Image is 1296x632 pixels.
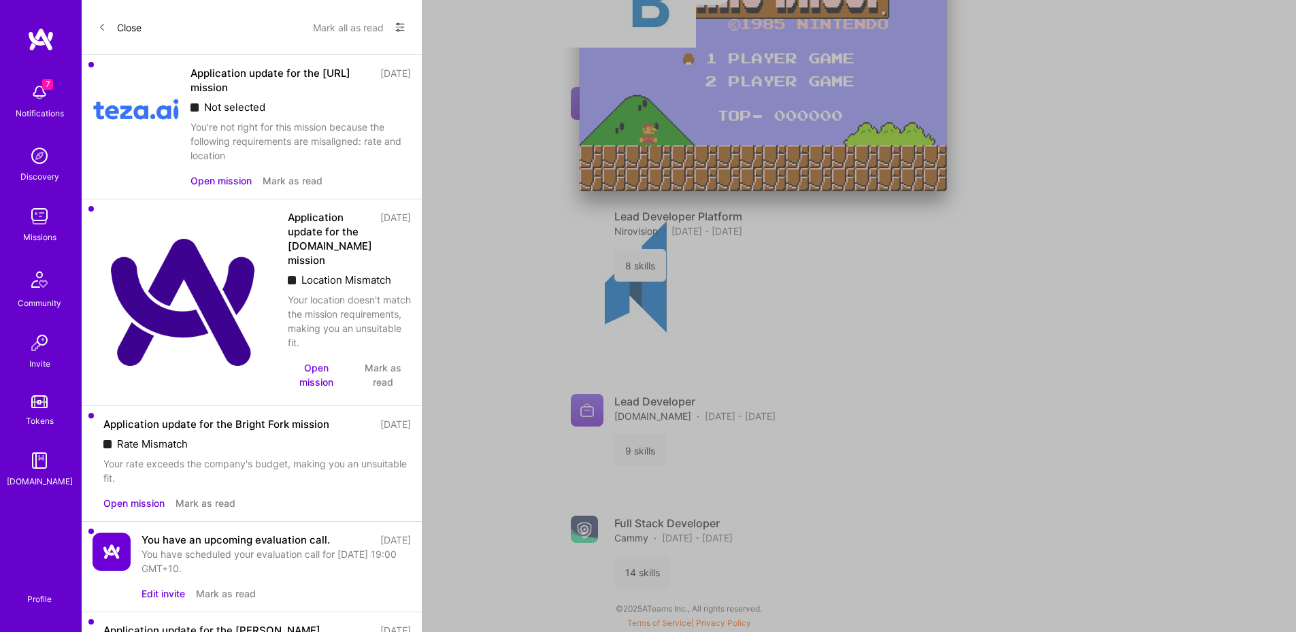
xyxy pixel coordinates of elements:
a: Profile [22,578,56,605]
img: guide book [26,447,53,474]
img: teamwork [26,203,53,230]
button: Edit invite [142,586,185,601]
div: You have an upcoming evaluation call. [142,533,330,547]
button: Close [98,16,142,38]
div: Rate Mismatch [103,437,411,451]
img: Company Logo [93,210,277,395]
div: Tokens [26,414,54,428]
button: Mark as read [263,173,322,188]
button: Open mission [190,173,252,188]
div: Your location doesn't match the mission requirements, making you an unsuitable fit. [288,293,411,350]
button: Open mission [288,361,344,389]
img: Company Logo [93,66,180,153]
img: discovery [26,142,53,169]
div: [DATE] [380,66,411,95]
div: Discovery [20,169,59,184]
div: Profile [27,592,52,605]
div: Missions [23,230,56,244]
button: Mark as read [355,361,411,389]
button: Open mission [103,496,165,510]
div: Application update for the [URL] mission [190,66,372,95]
img: Company Logo [93,533,131,571]
div: Your rate exceeds the company's budget, making you an unsuitable fit. [103,456,411,485]
div: [DATE] [380,533,411,547]
div: Invite [29,356,50,371]
div: Not selected [190,100,411,114]
img: Invite [26,329,53,356]
button: Mark as read [196,586,256,601]
div: [DATE] [380,417,411,431]
img: logo [27,27,54,52]
div: Application update for the [DOMAIN_NAME] mission [288,210,372,267]
button: Mark all as read [313,16,384,38]
div: Application update for the Bright Fork mission [103,417,329,431]
div: [DATE] [380,210,411,267]
button: Mark as read [176,496,235,510]
img: tokens [31,395,48,408]
img: bell [26,79,53,106]
img: Community [23,263,56,296]
div: Location Mismatch [288,273,411,287]
div: Notifications [16,106,64,120]
span: 7 [42,79,53,90]
div: Community [18,296,61,310]
div: You have scheduled your evaluation call for [DATE] 19:00 GMT+10. [142,547,411,576]
div: [DOMAIN_NAME] [7,474,73,488]
div: You're not right for this mission because the following requirements are misaligned: rate and loc... [190,120,411,163]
